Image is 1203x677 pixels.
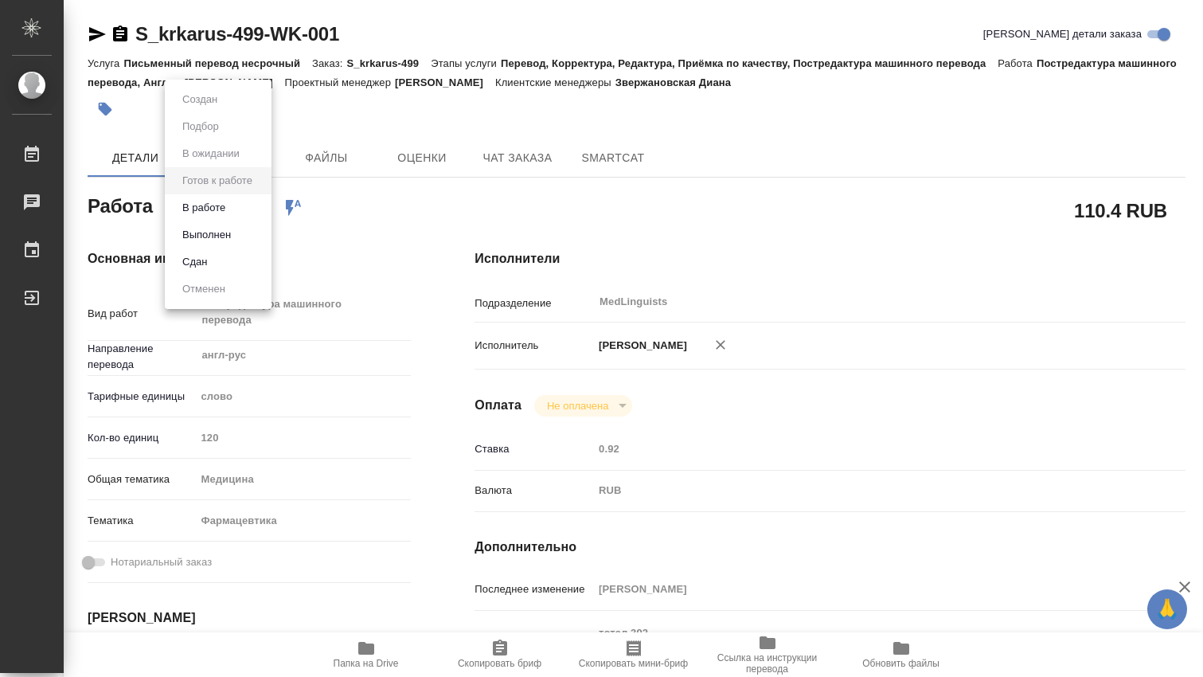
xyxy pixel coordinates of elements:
button: В работе [178,199,230,217]
button: Выполнен [178,226,236,244]
button: Готов к работе [178,172,257,190]
button: В ожидании [178,145,244,162]
button: Подбор [178,118,224,135]
button: Сдан [178,253,212,271]
button: Отменен [178,280,230,298]
button: Создан [178,91,222,108]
